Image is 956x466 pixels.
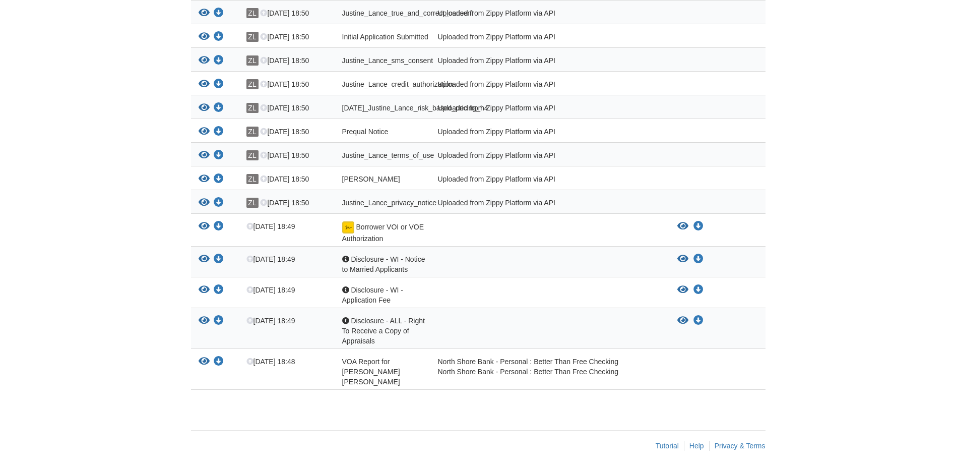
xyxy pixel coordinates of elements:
[214,256,224,264] a: Download Disclosure - WI - Notice to Married Applicants
[246,317,295,325] span: [DATE] 18:49
[246,286,295,294] span: [DATE] 18:49
[246,103,259,113] span: ZL
[214,223,224,231] a: Download Borrower VOI or VOE Authorization
[656,442,679,450] a: Tutorial
[246,358,295,366] span: [DATE] 18:48
[260,80,309,88] span: [DATE] 18:50
[693,222,704,230] a: Download Borrower VOI or VOE Authorization
[260,104,309,112] span: [DATE] 18:50
[342,317,425,345] span: Disclosure - ALL - Right To Receive a Copy of Appraisals
[689,442,704,450] a: Help
[430,103,670,116] div: Uploaded from Zippy Platform via API
[430,79,670,92] div: Uploaded from Zippy Platform via API
[246,255,295,263] span: [DATE] 18:49
[693,317,704,325] a: Download Disclosure - ALL - Right To Receive a Copy of Appraisals
[677,254,688,264] button: View Disclosure - WI - Notice to Married Applicants
[199,174,210,185] button: View Justine_Lance_esign_consent
[693,286,704,294] a: Download Disclosure - WI - Application Fee
[677,221,688,231] button: View Borrower VOI or VOE Authorization
[214,199,224,207] a: Download Justine_Lance_privacy_notice
[199,127,210,137] button: View Prequal Notice
[246,174,259,184] span: ZL
[214,33,224,41] a: Download Initial Application Submitted
[342,151,434,159] span: Justine_Lance_terms_of_use
[430,55,670,69] div: Uploaded from Zippy Platform via API
[260,199,309,207] span: [DATE] 18:50
[342,221,354,234] img: Document fully signed
[246,150,259,160] span: ZL
[342,33,428,41] span: Initial Application Submitted
[260,151,309,159] span: [DATE] 18:50
[430,174,670,187] div: Uploaded from Zippy Platform via API
[677,285,688,295] button: View Disclosure - WI - Application Fee
[246,55,259,66] span: ZL
[214,10,224,18] a: Download Justine_Lance_true_and_correct_consent
[214,152,224,160] a: Download Justine_Lance_terms_of_use
[260,33,309,41] span: [DATE] 18:50
[214,286,224,295] a: Download Disclosure - WI - Application Fee
[199,221,210,232] button: View Borrower VOI or VOE Authorization
[214,57,224,65] a: Download Justine_Lance_sms_consent
[430,357,670,387] div: North Shore Bank - Personal : Better Than Free Checking North Shore Bank - Personal : Better Than...
[342,80,453,88] span: Justine_Lance_credit_authorization
[342,104,488,112] span: [DATE]_Justine_Lance_risk_based_pricing_h4
[199,32,210,42] button: View Initial Application Submitted
[246,79,259,89] span: ZL
[199,103,210,113] button: View 07-21-2025_Justine_Lance_risk_based_pricing_h4
[342,128,389,136] span: Prequal Notice
[199,285,210,296] button: View Disclosure - WI - Application Fee
[246,222,295,230] span: [DATE] 18:49
[260,9,309,17] span: [DATE] 18:50
[246,127,259,137] span: ZL
[214,104,224,112] a: Download 07-21-2025_Justine_Lance_risk_based_pricing_h4
[342,175,400,183] span: [PERSON_NAME]
[246,8,259,18] span: ZL
[199,254,210,265] button: View Disclosure - WI - Notice to Married Applicants
[199,8,210,19] button: View Justine_Lance_true_and_correct_consent
[199,198,210,208] button: View Justine_Lance_privacy_notice
[260,56,309,65] span: [DATE] 18:50
[199,316,210,326] button: View Disclosure - ALL - Right To Receive a Copy of Appraisals
[715,442,766,450] a: Privacy & Terms
[342,223,424,243] span: Borrower VOI or VOE Authorization
[246,32,259,42] span: ZL
[246,198,259,208] span: ZL
[199,150,210,161] button: View Justine_Lance_terms_of_use
[342,199,437,207] span: Justine_Lance_privacy_notice
[342,9,474,17] span: Justine_Lance_true_and_correct_consent
[199,79,210,90] button: View Justine_Lance_credit_authorization
[199,55,210,66] button: View Justine_Lance_sms_consent
[214,81,224,89] a: Download Justine_Lance_credit_authorization
[430,198,670,211] div: Uploaded from Zippy Platform via API
[430,8,670,21] div: Uploaded from Zippy Platform via API
[214,176,224,184] a: Download Justine_Lance_esign_consent
[214,128,224,136] a: Download Prequal Notice
[342,56,433,65] span: Justine_Lance_sms_consent
[342,286,403,304] span: Disclosure - WI - Application Fee
[214,358,224,366] a: Download VOA Report for Justine Marie Lance
[430,127,670,140] div: Uploaded from Zippy Platform via API
[199,357,210,367] button: View VOA Report for Justine Marie Lance
[260,128,309,136] span: [DATE] 18:50
[342,255,425,273] span: Disclosure - WI - Notice to Married Applicants
[430,150,670,163] div: Uploaded from Zippy Platform via API
[260,175,309,183] span: [DATE] 18:50
[214,317,224,325] a: Download Disclosure - ALL - Right To Receive a Copy of Appraisals
[693,255,704,263] a: Download Disclosure - WI - Notice to Married Applicants
[677,316,688,326] button: View Disclosure - ALL - Right To Receive a Copy of Appraisals
[430,32,670,45] div: Uploaded from Zippy Platform via API
[342,358,400,386] span: VOA Report for [PERSON_NAME] [PERSON_NAME]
